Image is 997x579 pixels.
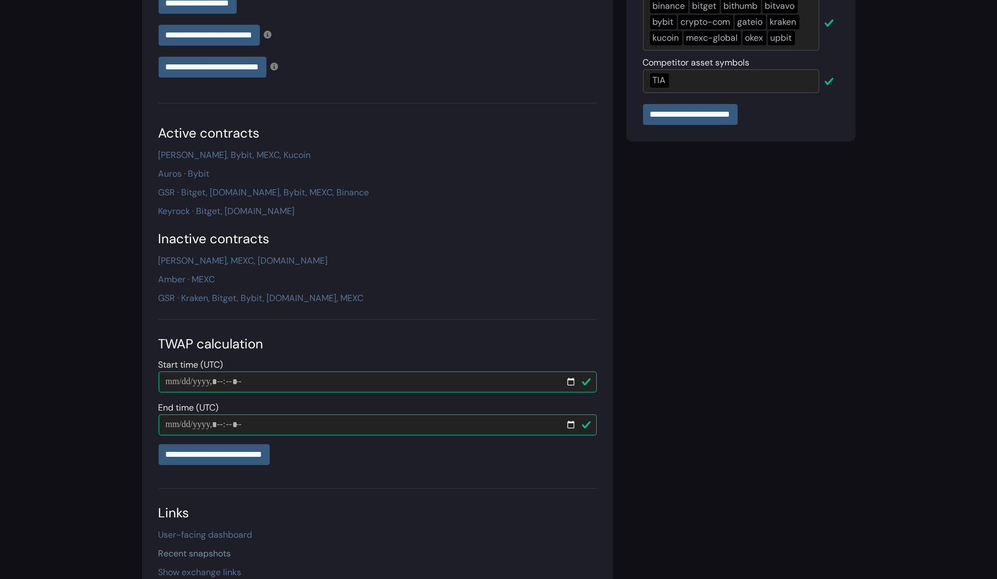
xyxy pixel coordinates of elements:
[159,274,215,285] a: Amber · MEXC
[159,229,597,249] div: Inactive contracts
[159,401,219,414] label: End time (UTC)
[650,31,682,45] div: kucoin
[159,548,231,559] a: Recent snapshots
[650,73,669,88] div: TIA
[643,56,750,69] label: Competitor asset symbols
[767,15,799,29] div: kraken
[159,123,597,143] div: Active contracts
[159,187,369,198] a: GSR · Bitget, [DOMAIN_NAME], Bybit, MEXC, Binance
[743,31,766,45] div: okex
[159,149,311,161] a: [PERSON_NAME], Bybit, MEXC, Kucoin
[159,292,364,304] a: GSR · Kraken, Bitget, Bybit, [DOMAIN_NAME], MEXC
[159,168,210,179] a: Auros · Bybit
[735,15,766,29] div: gateio
[159,255,328,266] a: [PERSON_NAME], MEXC, [DOMAIN_NAME]
[159,334,597,354] div: TWAP calculation
[768,31,795,45] div: upbit
[159,503,597,523] div: Links
[159,205,295,217] a: Keyrock · Bitget, [DOMAIN_NAME]
[159,358,224,372] label: Start time (UTC)
[159,566,242,578] a: Show exchange links
[650,15,677,29] div: bybit
[684,31,741,45] div: mexc-global
[678,15,733,29] div: crypto-com
[159,529,253,540] a: User-facing dashboard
